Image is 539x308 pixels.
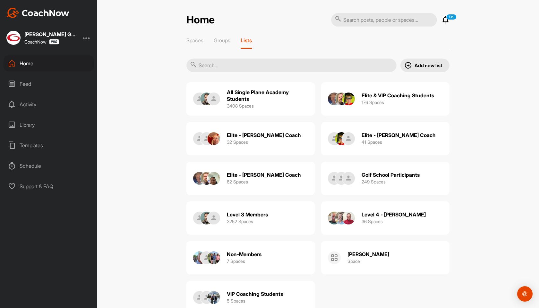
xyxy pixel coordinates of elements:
div: [PERSON_NAME] Golf [24,32,76,37]
img: icon-1 [335,172,348,185]
img: icon-0 [193,93,206,105]
h3: 5 Spaces [227,297,245,304]
a: icon-0icon-1icon-2Level 3 Members3252 Spaces [186,201,315,235]
img: icon-1 [200,93,213,105]
h3: Space [347,258,360,264]
img: icon-0 [328,212,341,224]
h2: [PERSON_NAME] [347,251,389,258]
div: Home [4,55,94,71]
h2: Level 4 - [PERSON_NAME] [362,211,426,218]
img: icon-2 [207,212,220,224]
h2: Elite - [PERSON_NAME] Coach [227,132,301,139]
img: icon-0 [193,291,206,304]
img: icon-1 [200,251,213,264]
img: icon-1 [335,93,348,105]
h3: 176 Spaces [362,99,384,106]
img: icon-1 [200,291,213,304]
img: icon-1 [200,172,213,185]
h3: 41 Spaces [362,139,382,145]
h3: 3408 Spaces [227,102,254,109]
a: icon-0icon-1icon-2Elite - [PERSON_NAME] Coach41 Spaces [321,122,449,155]
img: icon-2 [342,93,355,105]
div: CoachNow [24,39,59,45]
p: Spaces [186,37,203,44]
h3: 7 Spaces [227,258,245,264]
h2: VIP Coaching Students [227,291,283,297]
a: icon-0icon-1icon-2All Single Plane Academy Students3408 Spaces [186,82,315,116]
img: add new list [404,61,412,69]
img: icon-1 [335,212,348,224]
div: Library [4,117,94,133]
img: icon-2 [207,93,220,105]
img: icon-1 [335,132,348,145]
button: Add new list [400,59,449,72]
img: icon-0 [193,172,206,185]
img: icon-2 [207,251,220,264]
p: Add new list [415,62,442,69]
a: icon-0icon-1icon-2Elite - [PERSON_NAME] Coach62 Spaces [186,162,315,195]
img: square_0aee7b555779b671652530bccc5f12b4.jpg [6,31,21,45]
img: icon-2 [207,172,220,185]
a: icon-0icon-1icon-2Non-Members7 Spaces [186,241,315,274]
h3: 3252 Spaces [227,218,253,225]
h3: 249 Spaces [362,178,386,185]
div: Open Intercom Messenger [517,286,533,302]
a: icon-0icon-1icon-2Elite - [PERSON_NAME] Coach32 Spaces [186,122,315,155]
h2: Non-Members [227,251,261,258]
a: icon-0icon-1icon-2Level 4 - [PERSON_NAME]36 Spaces [321,201,449,235]
img: icon-0 [193,132,206,145]
h2: Level 3 Members [227,211,268,218]
div: Support & FAQ [4,178,94,194]
h2: Elite - [PERSON_NAME] Coach [227,172,301,178]
img: icon-0 [328,132,341,145]
img: icon-1 [200,212,213,224]
div: Activity [4,96,94,112]
a: icon-0icon-1icon-2Elite & VIP Coaching Students176 Spaces [321,82,449,116]
img: icon-2 [207,291,220,304]
p: Groups [214,37,230,44]
h3: 32 Spaces [227,139,248,145]
img: CoachNow [6,8,69,18]
img: icon-0 [193,251,206,264]
h3: 36 Spaces [362,218,383,225]
img: CoachNow Pro [49,39,59,45]
img: icon-0 [193,212,206,224]
p: 139 [446,14,457,20]
h2: All Single Plane Academy Students [227,89,308,102]
a: icon-0icon-1icon-2Golf School Participants249 Spaces [321,162,449,195]
img: icon-2 [342,172,355,185]
h2: Home [186,14,215,26]
img: icon-2 [342,212,355,224]
a: [PERSON_NAME]Space [321,241,449,274]
img: icon-2 [342,132,355,145]
div: Feed [4,76,94,92]
h3: 62 Spaces [227,178,248,185]
input: Search posts, people or spaces... [331,13,437,27]
input: Search... [186,59,397,72]
div: Schedule [4,158,94,174]
h2: Golf School Participants [362,172,420,178]
img: icon-1 [200,132,213,145]
img: icon-0 [328,93,341,105]
h2: Elite - [PERSON_NAME] Coach [362,132,436,139]
img: icon-2 [207,132,220,145]
p: Lists [241,37,252,44]
img: icon-0 [328,172,341,185]
div: Templates [4,137,94,153]
h2: Elite & VIP Coaching Students [362,92,434,99]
